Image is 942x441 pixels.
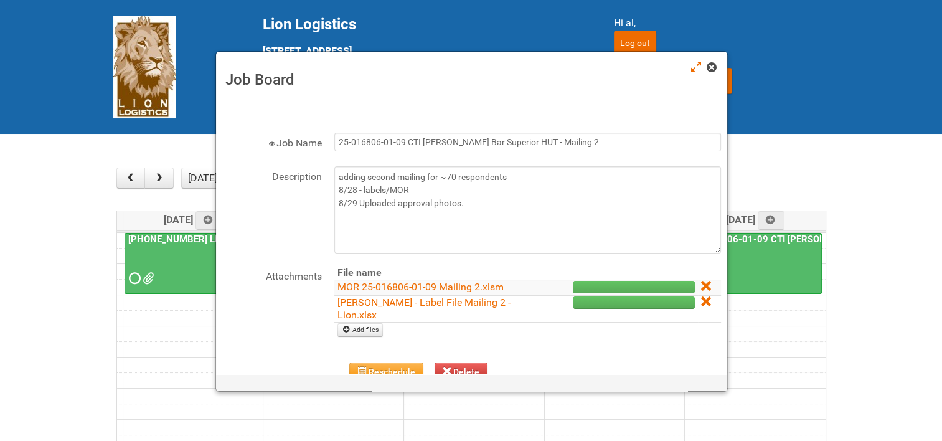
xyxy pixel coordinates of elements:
[686,233,822,295] a: 25-016806-01-09 CTI [PERSON_NAME] Bar Superior HUT - Mailing 2
[126,234,367,245] a: [PHONE_NUMBER] Liquid Toilet Bowl Cleaner - Mailing 2
[125,233,260,295] a: [PHONE_NUMBER] Liquid Toilet Bowl Cleaner - Mailing 2
[435,363,488,381] button: Delete
[614,16,829,31] div: Hi al,
[129,274,138,283] span: Requested
[263,16,356,33] span: Lion Logistics
[222,133,322,151] label: Job Name
[113,16,176,118] img: Lion Logistics
[225,70,718,89] h3: Job Board
[349,363,423,381] button: Reschedule
[334,266,524,280] th: File name
[334,166,721,254] textarea: adding second mailing for ~70 respondents 8/28 - labels/MOR 8/29 Uploaded approval photos.
[181,168,224,189] button: [DATE]
[113,60,176,72] a: Lion Logistics
[614,31,656,55] input: Log out
[195,211,223,230] a: Add an event
[164,214,223,225] span: [DATE]
[337,323,383,337] a: Add files
[726,214,785,225] span: [DATE]
[222,166,322,184] label: Description
[143,274,151,283] span: MDN 24-096164-01 MDN Left over counts.xlsx MOR_Mailing 2 24-096164-01-08.xlsm Labels Mailing 2 24...
[337,296,511,321] a: [PERSON_NAME] - Label File Mailing 2 - Lion.xlsx
[263,16,583,104] div: [STREET_ADDRESS] [GEOGRAPHIC_DATA] tel: [PHONE_NUMBER]
[758,211,785,230] a: Add an event
[337,281,504,293] a: MOR 25-016806-01-09 Mailing 2.xlsm
[222,266,322,284] label: Attachments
